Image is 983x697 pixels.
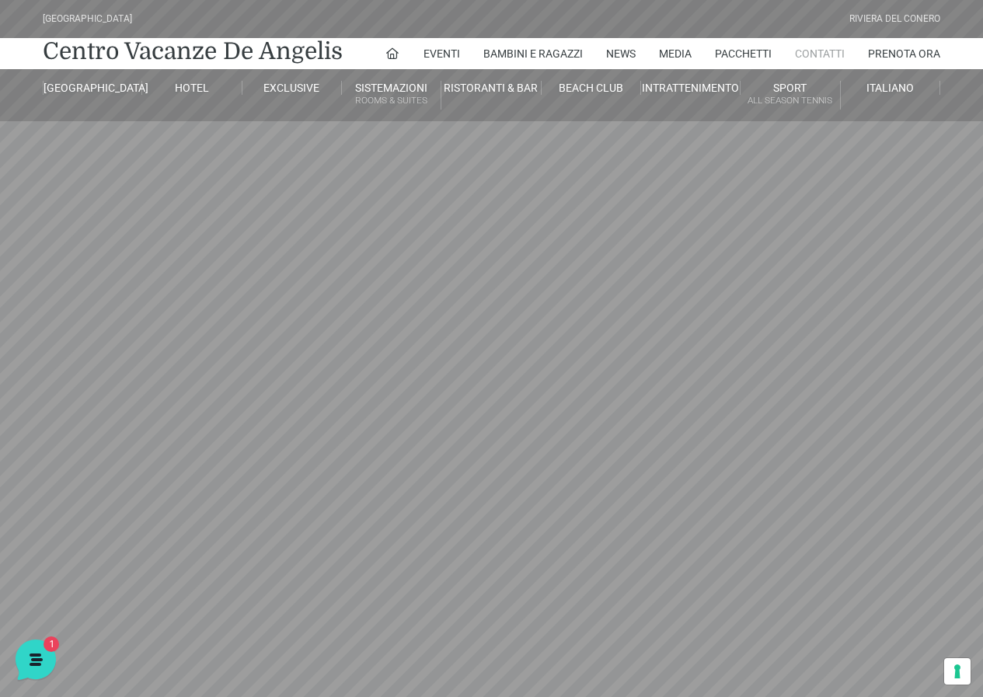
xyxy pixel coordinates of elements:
a: SportAll Season Tennis [741,81,840,110]
a: [PERSON_NAME]Ciao! Benvenuto al [GEOGRAPHIC_DATA]! Come posso aiutarti!11 s fa1 [19,143,292,190]
span: [PERSON_NAME] [65,149,251,165]
a: SistemazioniRooms & Suites [342,81,441,110]
span: 1 [270,168,286,183]
div: Riviera Del Conero [849,12,940,26]
img: light [25,151,56,182]
p: 11 s fa [260,149,286,163]
a: Prenota Ora [868,38,940,69]
p: Messaggi [134,521,176,535]
span: Le tue conversazioni [25,124,132,137]
button: Le tue preferenze relative al consenso per le tecnologie di tracciamento [944,658,971,685]
a: [GEOGRAPHIC_DATA] [43,81,142,95]
a: Pacchetti [715,38,772,69]
a: Contatti [795,38,845,69]
a: Centro Vacanze De Angelis [43,36,343,67]
a: [DEMOGRAPHIC_DATA] tutto [138,124,286,137]
p: Home [47,521,73,535]
button: Home [12,499,108,535]
a: Media [659,38,692,69]
p: Aiuto [239,521,262,535]
div: [GEOGRAPHIC_DATA] [43,12,132,26]
button: 1Messaggi [108,499,204,535]
a: News [606,38,636,69]
button: Inizia una conversazione [25,196,286,227]
span: Trova una risposta [25,258,121,270]
small: All Season Tennis [741,93,839,108]
a: Eventi [424,38,460,69]
a: Bambini e Ragazzi [483,38,583,69]
a: Ristoranti & Bar [441,81,541,95]
p: Ciao! Benvenuto al [GEOGRAPHIC_DATA]! Come posso aiutarti! [65,168,251,183]
a: Apri Centro Assistenza [166,258,286,270]
a: Beach Club [542,81,641,95]
a: Exclusive [242,81,342,95]
p: La nostra missione è rendere la tua esperienza straordinaria! [12,68,261,99]
a: Intrattenimento [641,81,741,95]
small: Rooms & Suites [342,93,441,108]
input: Cerca un articolo... [35,291,254,307]
span: Inizia una conversazione [101,205,229,218]
span: Italiano [866,82,914,94]
a: Hotel [142,81,242,95]
span: 1 [155,497,166,508]
iframe: Customerly Messenger Launcher [12,636,59,683]
h2: Ciao da De Angelis Resort 👋 [12,12,261,62]
button: Aiuto [203,499,298,535]
a: Italiano [841,81,940,95]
